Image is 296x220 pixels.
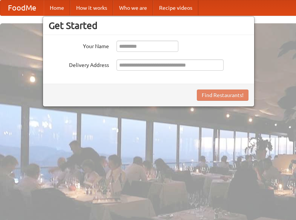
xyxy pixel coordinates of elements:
[153,0,198,15] a: Recipe videos
[49,41,109,50] label: Your Name
[44,0,70,15] a: Home
[0,0,44,15] a: FoodMe
[49,59,109,69] label: Delivery Address
[70,0,113,15] a: How it works
[49,20,248,31] h3: Get Started
[197,90,248,101] button: Find Restaurants!
[113,0,153,15] a: Who we are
